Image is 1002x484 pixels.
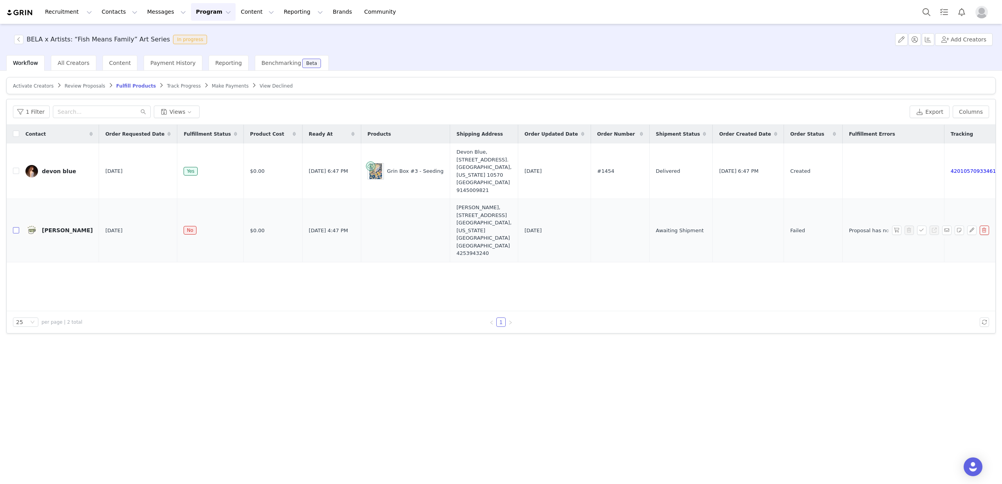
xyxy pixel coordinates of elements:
span: $0.00 [250,167,265,175]
button: Reporting [279,3,328,21]
a: Community [360,3,404,21]
a: [PERSON_NAME] [25,224,93,237]
a: Tasks [935,3,953,21]
button: Notifications [953,3,970,21]
li: Next Page [506,317,515,327]
button: Program [191,3,236,21]
a: Brands [328,3,359,21]
div: [PERSON_NAME], [STREET_ADDRESS] [GEOGRAPHIC_DATA], [US_STATE][GEOGRAPHIC_DATA] [GEOGRAPHIC_DATA] [456,204,512,257]
span: Fulfillment Status [184,131,231,138]
span: Activate Creators [13,83,54,89]
li: Previous Page [487,317,496,327]
a: 1 [497,318,505,326]
div: Devon Blue, [STREET_ADDRESS]. [GEOGRAPHIC_DATA], [US_STATE] 10570 [GEOGRAPHIC_DATA] [456,148,512,194]
span: Fulfillment Errors [849,131,895,138]
span: Send Email [942,226,955,235]
button: Search [918,3,935,21]
button: Profile [971,6,996,18]
span: Awaiting Shipment [656,227,704,235]
li: 1 [496,317,506,327]
button: 1 Filter [13,106,50,118]
span: Workflow [13,60,38,66]
span: per page | 2 total [41,319,82,326]
span: Order Requested Date [105,131,164,138]
span: Payment History [150,60,196,66]
span: Tracking [951,131,973,138]
span: [DATE] [524,167,542,175]
i: icon: down [30,320,35,325]
span: Reporting [215,60,242,66]
div: Beta [306,61,317,66]
i: icon: right [508,320,513,325]
span: #1454 [597,167,615,175]
button: Content [236,3,279,21]
img: Product Image [369,163,382,179]
span: Content [109,60,131,66]
span: $0.00 [250,227,265,235]
button: Add Creators [935,33,993,46]
span: Ready At [309,131,333,138]
img: placeholder-profile.jpg [975,6,988,18]
div: Grin Box #3 - Seeding [387,167,443,175]
span: Yes [184,167,197,176]
span: In progress [173,35,207,44]
img: grin logo [6,9,34,16]
span: Failed [790,227,805,235]
button: Export [910,106,950,118]
img: de7d449a-f1f1-435d-824f-b75eb785ec4e.jpg [25,165,38,177]
span: Make Payments [212,83,249,89]
i: icon: search [141,109,146,115]
span: [DATE] 6:47 PM [719,167,758,175]
span: Order Created Date [719,131,771,138]
span: [DATE] 6:47 PM [309,167,348,175]
span: Delivered [656,167,680,175]
span: Shipment Status [656,131,700,138]
span: No [184,226,196,235]
span: Fulfill Products [116,83,156,89]
input: Search... [53,106,151,118]
span: Review Proposals [65,83,105,89]
span: [DATE] 4:47 PM [309,227,348,235]
div: Open Intercom Messenger [964,457,982,476]
a: devon blue [25,165,93,177]
button: Columns [953,106,989,118]
button: Messages [142,3,191,21]
span: Product Cost [250,131,284,138]
span: Track Progress [167,83,200,89]
span: Order Number [597,131,635,138]
span: Order Updated Date [524,131,578,138]
span: Order Status [790,131,824,138]
span: Contact [25,131,46,138]
button: Contacts [97,3,142,21]
span: Shipping Address [456,131,503,138]
div: [PERSON_NAME] [42,227,93,233]
div: 25 [16,318,23,326]
h3: BELA x Artists: “Fish Means Family” Art Series [27,35,170,44]
span: [DATE] [524,227,542,235]
span: Created [790,167,810,175]
div: devon blue [42,168,76,174]
div: 4253943240 [456,249,512,257]
span: View Declined [260,83,293,89]
span: All Creators [58,60,89,66]
div: 9145009821 [456,186,512,194]
img: 3b263ba9-619f-46f3-bcf8-6acefdb0166e.jpg [25,224,38,237]
button: Views [154,106,200,118]
span: Benchmarking [261,60,301,66]
span: [DATE] [105,167,123,175]
span: [object Object] [14,35,210,44]
i: icon: left [489,320,494,325]
span: Products [368,131,391,138]
button: Recruitment [40,3,97,21]
span: [DATE] [105,227,123,235]
div: Proposal has no imported products [849,227,938,235]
